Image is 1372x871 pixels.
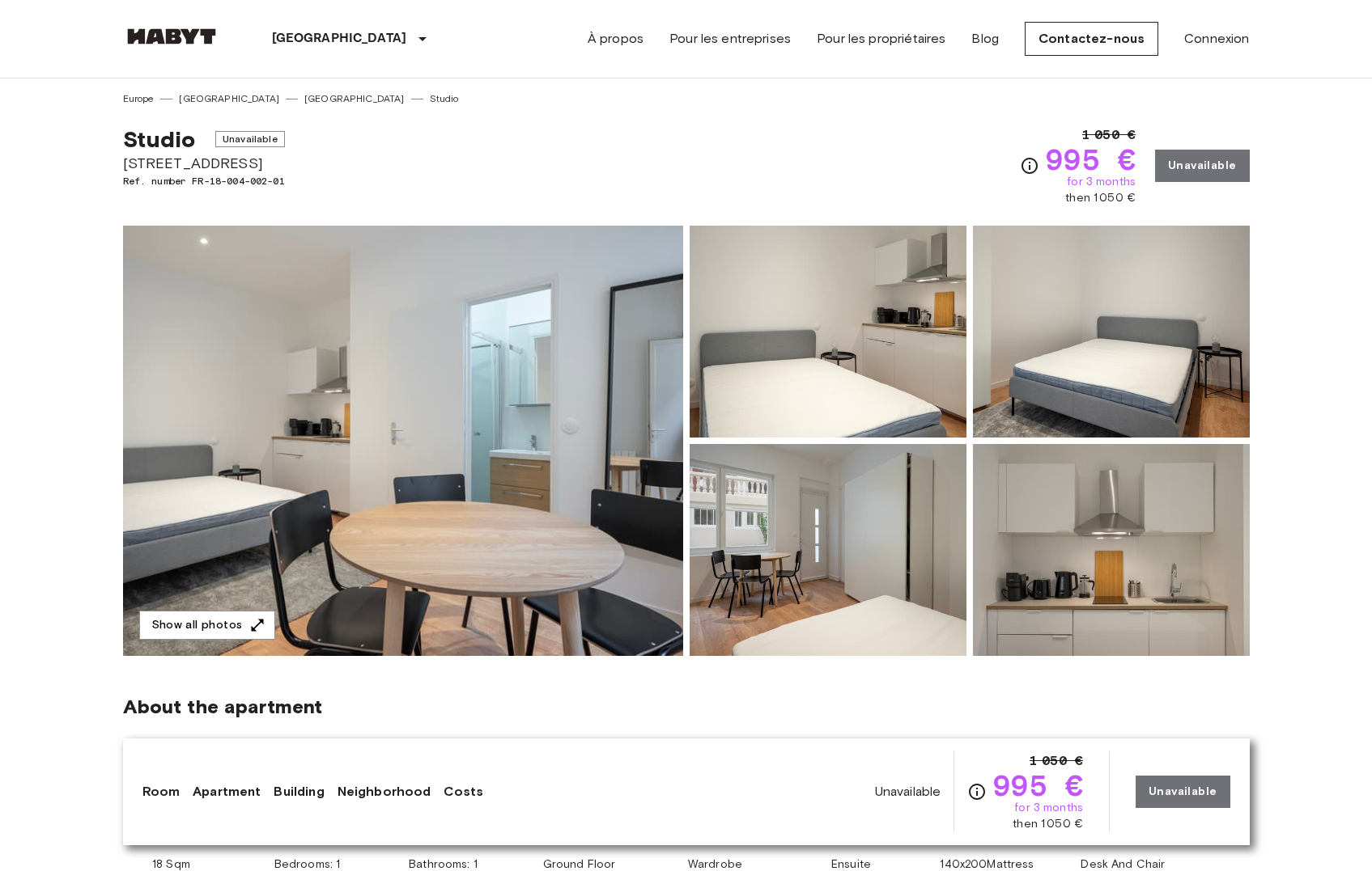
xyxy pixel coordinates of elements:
[1025,22,1158,56] a: Contactez-nous
[215,131,285,147] span: Unavailable
[179,91,279,106] a: [GEOGRAPHIC_DATA]
[123,125,196,153] span: Studio
[1046,145,1136,174] span: 995 €
[973,444,1250,656] img: Picture of unit FR-18-004-002-01
[139,611,275,641] button: Show all photos
[338,782,431,801] a: Neighborhood
[588,29,644,49] a: À propos
[430,91,459,106] a: Studio
[967,782,987,801] svg: Check cost overview for full price breakdown. Please note that discounts apply to new joiners onl...
[444,782,483,801] a: Costs
[817,29,945,49] a: Pour les propriétaires
[1013,816,1083,832] span: then 1 050 €
[971,29,999,49] a: Blog
[1014,800,1083,816] span: for 3 months
[1082,125,1136,145] span: 1 050 €
[123,91,155,106] a: Europe
[993,771,1083,800] span: 995 €
[304,91,405,106] a: [GEOGRAPHIC_DATA]
[272,29,407,49] p: [GEOGRAPHIC_DATA]
[123,174,285,188] span: Ref. number FR-18-004-002-01
[142,782,181,801] a: Room
[193,782,261,801] a: Apartment
[875,783,941,801] span: Unavailable
[1020,156,1039,175] svg: Check cost overview for full price breakdown. Please note that discounts apply to new joiners onl...
[690,444,966,656] img: Picture of unit FR-18-004-002-01
[1065,190,1136,206] span: then 1 050 €
[274,782,324,801] a: Building
[123,153,285,174] span: [STREET_ADDRESS]
[1030,751,1083,771] span: 1 050 €
[690,226,966,438] img: Picture of unit FR-18-004-002-01
[973,226,1250,438] img: Picture of unit FR-18-004-002-01
[123,695,323,719] span: About the apartment
[1184,29,1249,49] a: Connexion
[123,226,683,656] img: Marketing picture of unit FR-18-004-002-01
[123,28,220,44] img: Habyt
[669,29,791,49] a: Pour les entreprises
[1067,174,1136,190] span: for 3 months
